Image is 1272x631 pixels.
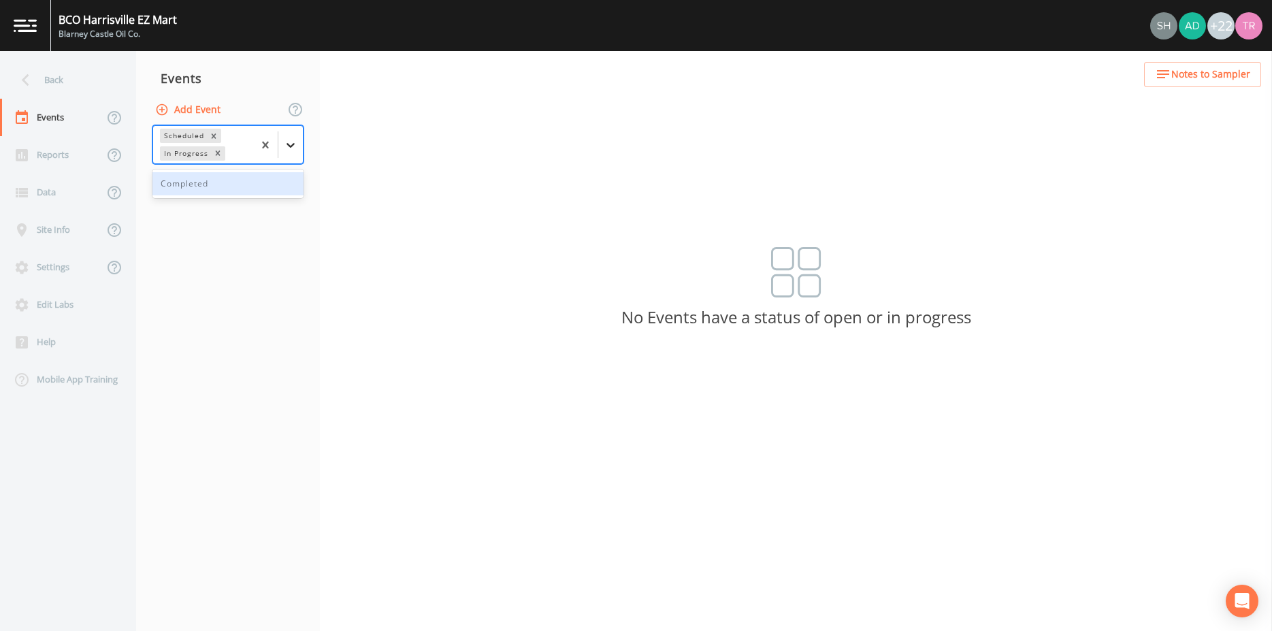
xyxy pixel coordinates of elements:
[320,311,1272,323] p: No Events have a status of open or in progress
[1226,585,1258,617] div: Open Intercom Messenger
[59,28,177,40] div: Blarney Castle Oil Co.
[160,146,210,161] div: In Progress
[160,129,206,143] div: Scheduled
[1144,62,1261,87] button: Notes to Sampler
[771,247,821,297] img: svg%3e
[152,97,226,123] button: Add Event
[14,19,37,32] img: logo
[206,129,221,143] div: Remove Scheduled
[1171,66,1250,83] span: Notes to Sampler
[152,172,304,195] div: Completed
[1235,12,1262,39] img: 939099765a07141c2f55256aeaad4ea5
[59,12,177,28] div: BCO Harrisville EZ Mart
[1179,12,1206,39] img: 0c990c1840edeb35a1cda5a7759fdb3c
[1178,12,1207,39] div: Aimee Dumas
[1149,12,1178,39] div: shaynee@enviro-britesolutions.com
[136,61,320,95] div: Events
[1150,12,1177,39] img: 726fd29fcef06c5d4d94ec3380ebb1a1
[1207,12,1235,39] div: +22
[210,146,225,161] div: Remove In Progress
